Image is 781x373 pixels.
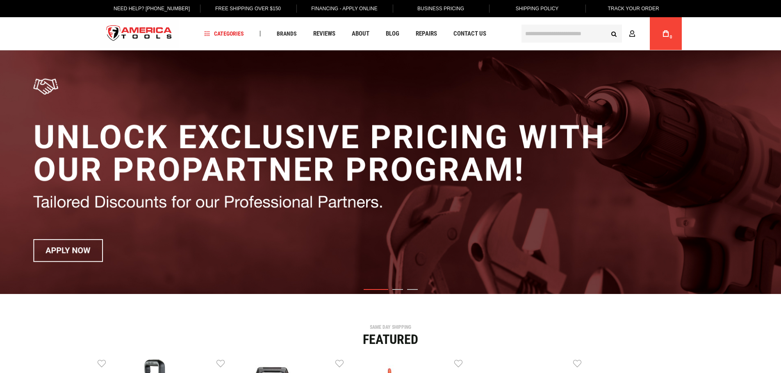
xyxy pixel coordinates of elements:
[310,28,339,39] a: Reviews
[658,17,674,50] a: 0
[100,18,179,49] img: America Tools
[453,31,486,37] span: Contact Us
[670,35,672,39] span: 0
[100,18,179,49] a: store logo
[98,333,684,346] div: Featured
[98,325,684,330] div: SAME DAY SHIPPING
[348,28,373,39] a: About
[273,28,301,39] a: Brands
[516,6,559,11] span: Shipping Policy
[416,31,437,37] span: Repairs
[313,31,335,37] span: Reviews
[277,31,297,36] span: Brands
[382,28,403,39] a: Blog
[352,31,369,37] span: About
[386,31,399,37] span: Blog
[606,26,622,41] button: Search
[450,28,490,39] a: Contact Us
[205,31,244,36] span: Categories
[412,28,441,39] a: Repairs
[201,28,248,39] a: Categories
